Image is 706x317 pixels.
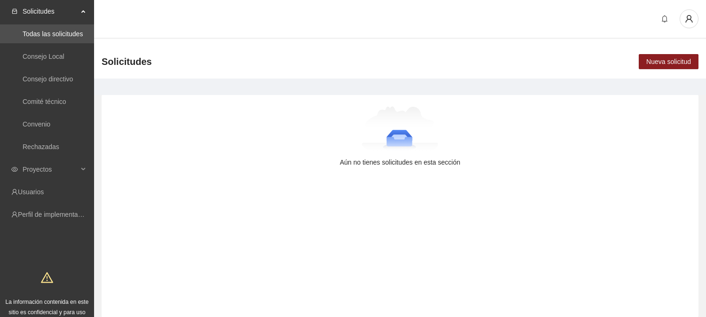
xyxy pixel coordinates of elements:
[680,9,698,28] button: user
[646,56,691,67] span: Nueva solicitud
[18,188,44,196] a: Usuarios
[23,53,64,60] a: Consejo Local
[680,15,698,23] span: user
[23,98,66,105] a: Comité técnico
[362,106,438,153] img: Aún no tienes solicitudes en esta sección
[102,54,152,69] span: Solicitudes
[11,166,18,173] span: eye
[23,120,50,128] a: Convenio
[18,211,91,218] a: Perfil de implementadora
[23,75,73,83] a: Consejo directivo
[23,160,78,179] span: Proyectos
[23,143,59,151] a: Rechazadas
[117,157,683,167] div: Aún no tienes solicitudes en esta sección
[657,11,672,26] button: bell
[639,54,698,69] button: Nueva solicitud
[23,2,78,21] span: Solicitudes
[23,30,83,38] a: Todas las solicitudes
[41,271,53,284] span: warning
[658,15,672,23] span: bell
[11,8,18,15] span: inbox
